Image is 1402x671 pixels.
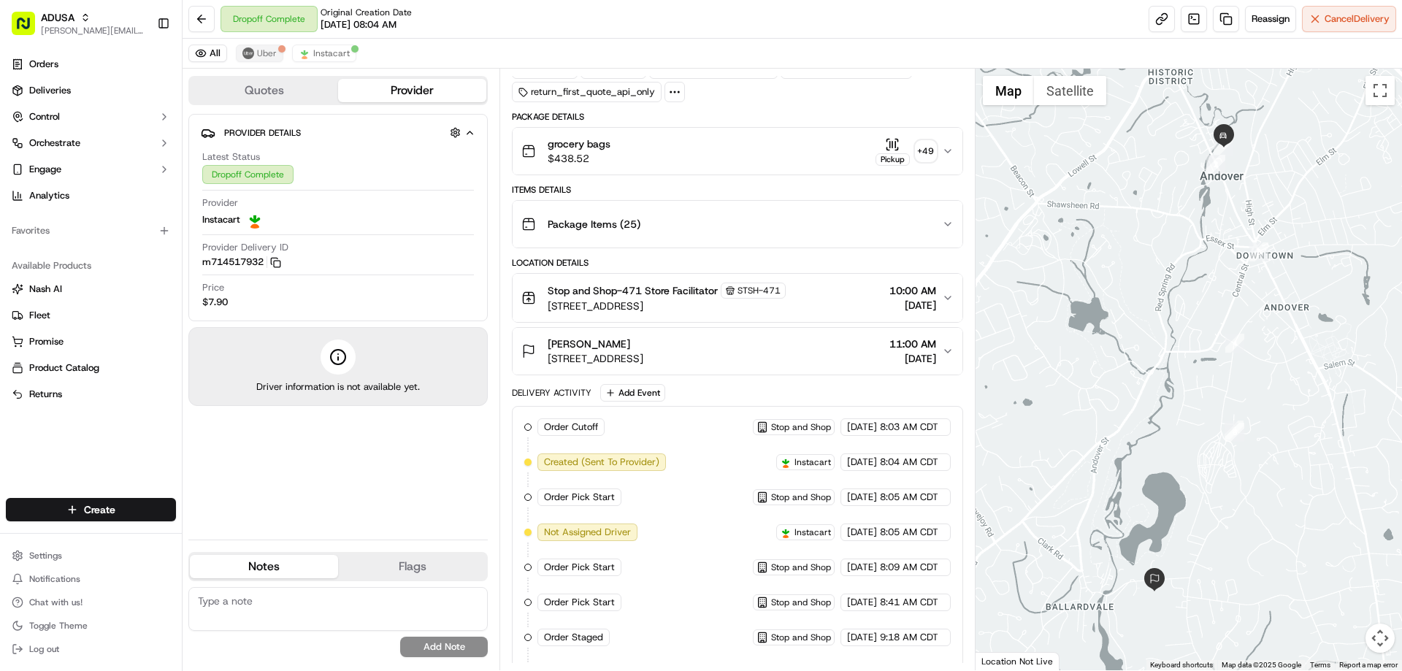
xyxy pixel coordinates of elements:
[6,330,176,353] button: Promise
[513,201,962,248] button: Package Items (25)
[41,25,145,37] button: [PERSON_NAME][EMAIL_ADDRESS][PERSON_NAME][DOMAIN_NAME]
[29,326,112,341] span: Knowledge Base
[771,561,831,573] span: Stop and Shop
[548,283,718,298] span: Stop and Shop-471 Store Facilitator
[976,652,1060,670] div: Location Not Live
[321,7,412,18] span: Original Creation Date
[1325,12,1390,26] span: Cancel Delivery
[299,47,310,59] img: profile_instacart_ahold_partner.png
[190,555,338,578] button: Notes
[6,254,176,277] div: Available Products
[15,190,98,202] div: Past conversations
[6,569,176,589] button: Notifications
[29,163,61,176] span: Engage
[145,362,177,373] span: Pylon
[190,79,338,102] button: Quotes
[1252,12,1290,26] span: Reassign
[1034,76,1106,105] button: Show satellite imagery
[45,226,118,238] span: [PERSON_NAME]
[338,555,486,578] button: Flags
[548,299,786,313] span: [STREET_ADDRESS]
[6,158,176,181] button: Engage
[12,309,170,322] a: Fleet
[1310,661,1330,669] a: Terms (opens in new tab)
[29,335,64,348] span: Promise
[236,45,283,62] button: Uber
[15,252,38,275] img: Stewart Logan
[1225,334,1244,353] div: 4
[15,328,26,340] div: 📗
[880,631,938,644] span: 9:18 AM CDT
[880,526,938,539] span: 8:05 AM CDT
[202,213,240,226] span: Instacart
[880,456,938,469] span: 8:04 AM CDT
[600,384,665,402] button: Add Event
[202,150,260,164] span: Latest Status
[257,47,277,59] span: Uber
[889,351,936,366] span: [DATE]
[226,187,266,204] button: See all
[780,526,792,538] img: profile_instacart_ahold_partner.png
[12,388,170,401] a: Returns
[6,184,176,207] a: Analytics
[313,47,350,59] span: Instacart
[1365,76,1395,105] button: Toggle fullscreen view
[121,266,126,277] span: •
[45,266,118,277] span: [PERSON_NAME]
[847,491,877,504] span: [DATE]
[771,421,831,433] span: Stop and Shop
[548,151,610,166] span: $438.52
[188,45,227,62] button: All
[1365,624,1395,653] button: Map camera controls
[880,491,938,504] span: 8:05 AM CDT
[979,651,1027,670] img: Google
[544,421,598,434] span: Order Cutoff
[118,321,240,347] a: 💻API Documentation
[202,256,281,269] button: m714517932
[847,631,877,644] span: [DATE]
[544,561,615,574] span: Order Pick Start
[1150,660,1213,670] button: Keyboard shortcuts
[1302,6,1396,32] button: CancelDelivery
[38,94,263,110] input: Got a question? Start typing here...
[66,139,240,154] div: Start new chat
[123,328,135,340] div: 💻
[6,498,176,521] button: Create
[121,226,126,238] span: •
[512,184,962,196] div: Items Details
[6,545,176,566] button: Settings
[548,137,610,151] span: grocery bags
[224,127,301,139] span: Provider Details
[29,550,62,561] span: Settings
[1206,155,1225,174] div: 2
[780,456,792,468] img: profile_instacart_ahold_partner.png
[29,573,80,585] span: Notifications
[512,387,591,399] div: Delivery Activity
[544,596,615,609] span: Order Pick Start
[544,526,631,539] span: Not Assigned Driver
[201,120,475,145] button: Provider Details
[248,144,266,161] button: Start new chat
[6,53,176,76] a: Orders
[6,592,176,613] button: Chat with us!
[1249,242,1268,261] div: 3
[880,596,938,609] span: 8:41 AM CDT
[338,79,486,102] button: Provider
[847,421,877,434] span: [DATE]
[794,456,831,468] span: Instacart
[66,154,201,166] div: We're available if you need us!
[6,304,176,327] button: Fleet
[1339,661,1398,669] a: Report a map error
[880,421,938,434] span: 8:03 AM CDT
[29,110,60,123] span: Control
[847,456,877,469] span: [DATE]
[29,58,58,71] span: Orders
[512,111,962,123] div: Package Details
[512,257,962,269] div: Location Details
[29,84,71,97] span: Deliveries
[847,561,877,574] span: [DATE]
[292,45,356,62] button: Instacart
[880,561,938,574] span: 8:09 AM CDT
[548,217,640,231] span: Package Items ( 25 )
